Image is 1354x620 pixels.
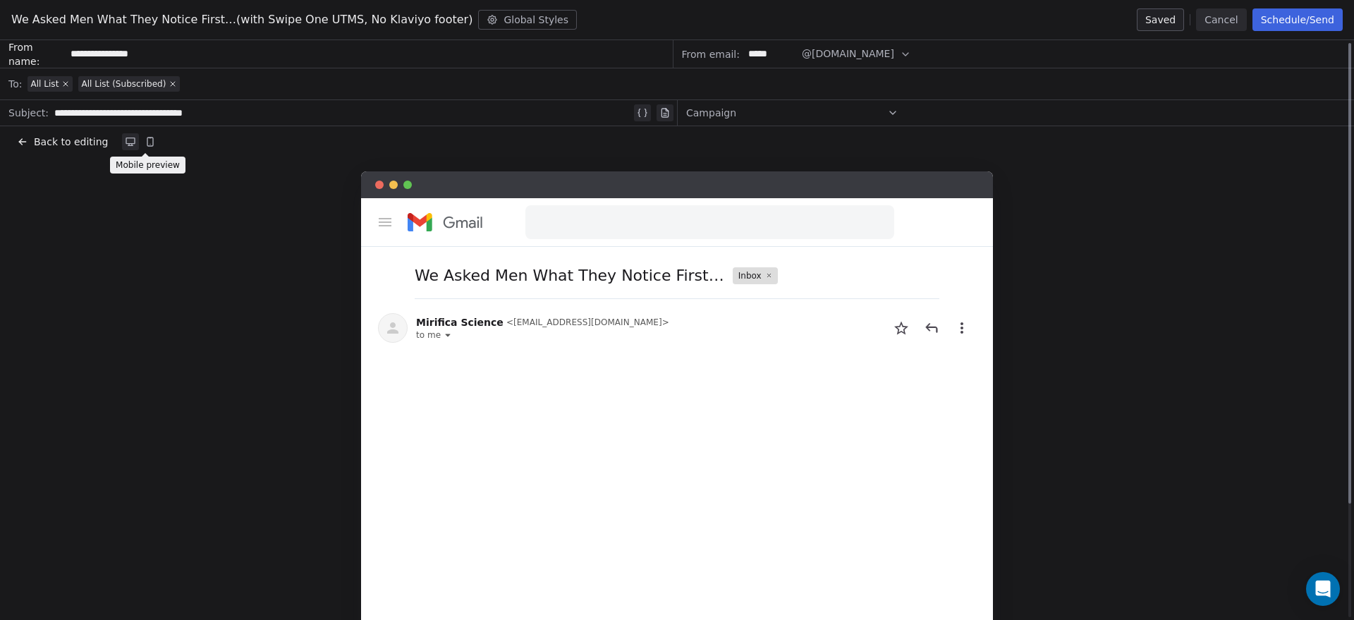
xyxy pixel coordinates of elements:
[416,329,441,341] span: to me
[30,78,59,90] span: All List
[682,47,740,61] span: From email:
[81,78,166,90] span: All List (Subscribed)
[506,317,669,328] span: < [EMAIL_ADDRESS][DOMAIN_NAME] >
[14,132,111,152] button: Back to editing
[11,11,472,28] span: We Asked Men What They Notice First…(with Swipe One UTMS, No Klaviyo footer)
[8,40,65,68] span: From name:
[416,315,504,329] span: Mirifica Science
[738,270,762,281] span: Inbox
[686,106,736,120] span: Campaign
[1196,8,1246,31] button: Cancel
[1306,572,1340,606] div: Open Intercom Messenger
[802,47,894,61] span: @[DOMAIN_NAME]
[1252,8,1343,31] button: Schedule/Send
[478,10,577,30] button: Global Styles
[415,264,724,287] span: We Asked Men What They Notice First…
[34,135,108,149] span: Back to editing
[116,159,180,171] p: Mobile preview
[8,77,22,91] span: To:
[8,106,49,124] span: Subject:
[1137,8,1184,31] button: Saved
